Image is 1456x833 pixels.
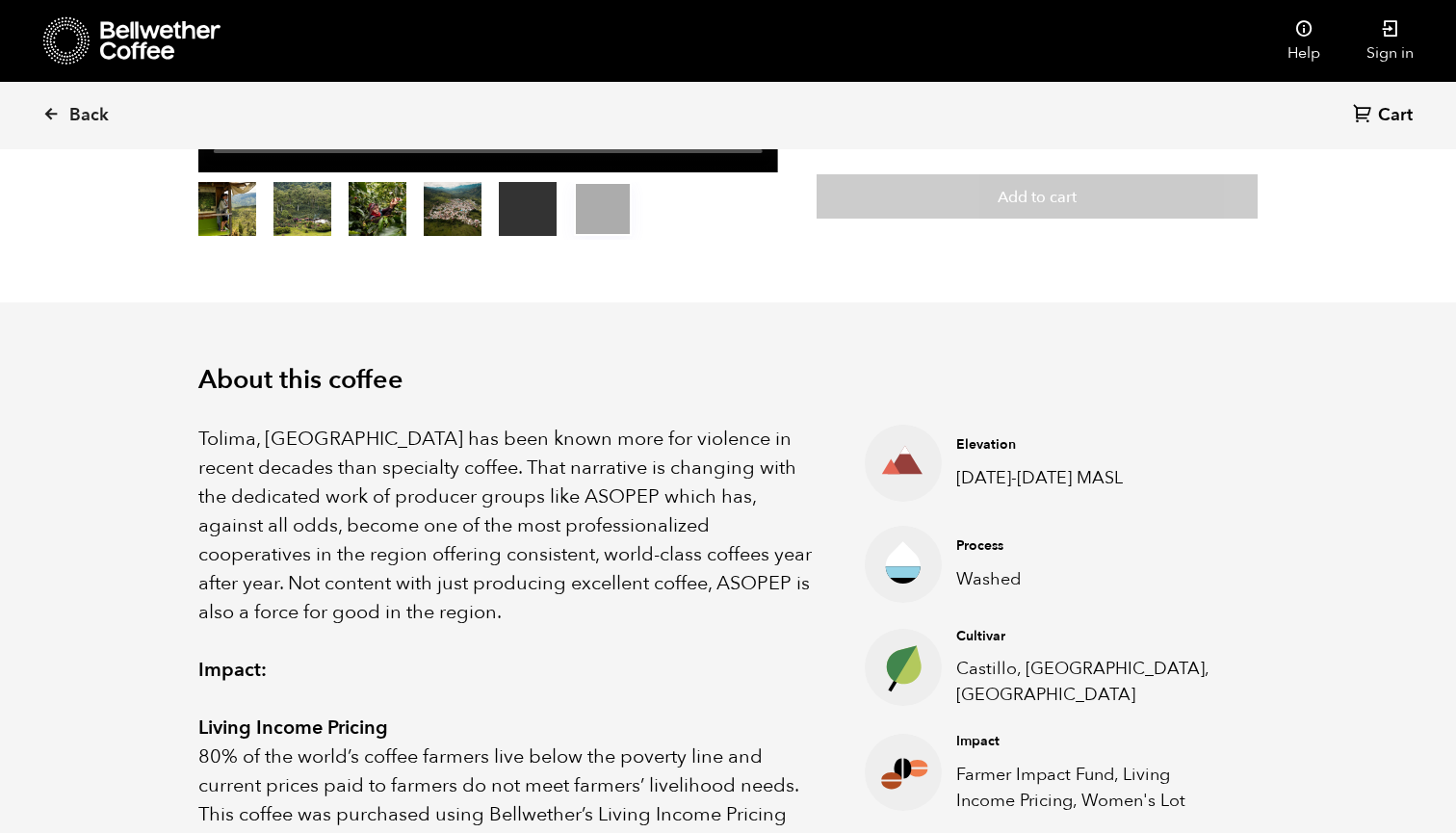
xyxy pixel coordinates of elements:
[956,656,1228,708] p: Castillo, [GEOGRAPHIC_DATA], [GEOGRAPHIC_DATA]
[956,762,1228,814] p: Farmer Impact Fund, Living Income Pricing, Women's Lot
[198,365,1258,396] h2: About this coffee
[956,732,1228,751] h4: Impact
[817,174,1258,219] button: Add to cart
[198,425,817,627] p: Tolima, [GEOGRAPHIC_DATA] has been known more for violence in recent decades than specialty coffe...
[576,184,630,234] video: Your browser does not support the video tag.
[956,566,1228,592] p: Washed
[956,536,1228,556] h4: Process
[499,182,557,236] video: Your browser does not support the video tag.
[956,465,1228,491] p: [DATE]-[DATE] MASL
[69,104,109,127] span: Back
[1378,104,1413,127] span: Cart
[956,627,1228,646] h4: Cultivar
[956,435,1228,455] h4: Elevation
[198,657,267,683] strong: Impact:
[198,715,388,741] strong: Living Income Pricing
[1353,103,1417,129] a: Cart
